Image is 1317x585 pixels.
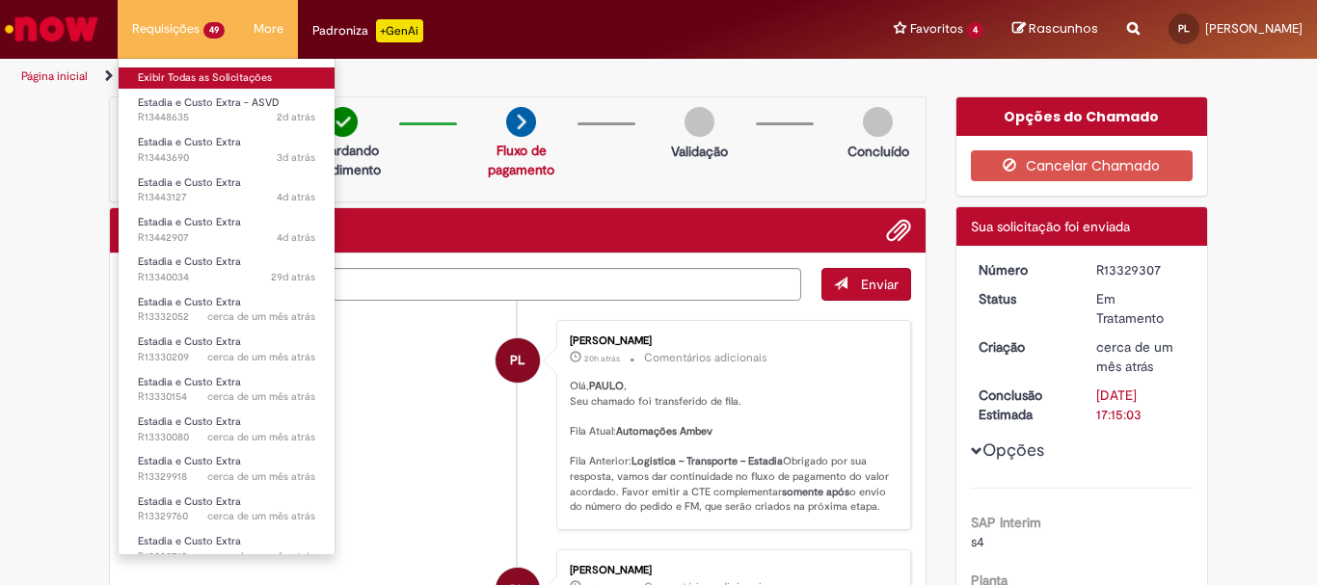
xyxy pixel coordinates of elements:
div: Opções do Chamado [956,97,1208,136]
time: 25/08/2025 09:46:21 [277,190,315,204]
span: Estadia e Custo Extra [138,494,241,509]
div: 28/07/2025 14:14:59 [1096,337,1186,376]
span: 4 [967,22,983,39]
p: Concluído [847,142,909,161]
span: Sua solicitação foi enviada [971,218,1130,235]
span: s4 [971,533,984,550]
b: Logistica – Transporte – Estadia [632,454,783,468]
a: Aberto R13332052 : Estadia e Custo Extra [119,292,335,328]
span: More [254,19,283,39]
span: R13330209 [138,350,315,365]
p: Aguardando atendimento [296,141,390,179]
span: R13330080 [138,430,315,445]
span: R13448635 [138,110,315,125]
span: 2d atrás [277,110,315,124]
span: 49 [203,22,225,39]
span: Estadia e Custo Extra [138,334,241,349]
time: 28/07/2025 14:14:59 [1096,338,1173,375]
time: 25/08/2025 09:05:33 [277,230,315,245]
span: 4d atrás [277,190,315,204]
span: R13330154 [138,389,315,405]
span: 29d atrás [271,270,315,284]
img: arrow-next.png [506,107,536,137]
time: 29/07/2025 09:38:32 [207,309,315,324]
button: Cancelar Chamado [971,150,1194,181]
span: Requisições [132,19,200,39]
a: Aberto R13443690 : Estadia e Custo Extra [119,132,335,168]
div: Em Tratamento [1096,289,1186,328]
a: Fluxo de pagamento [488,142,554,178]
time: 25/08/2025 11:17:26 [277,150,315,165]
img: check-circle-green.png [328,107,358,137]
span: Estadia e Custo Extra [138,175,241,190]
time: 28/07/2025 15:16:52 [207,509,315,523]
a: Rascunhos [1012,20,1098,39]
div: PAULO LUBIATO [496,338,540,383]
time: 31/07/2025 09:07:04 [271,270,315,284]
span: Rascunhos [1029,19,1098,38]
time: 28/07/2025 16:01:00 [207,430,315,444]
span: cerca de um mês atrás [207,509,315,523]
span: Enviar [861,276,899,293]
span: R13340034 [138,270,315,285]
dt: Conclusão Estimada [964,386,1083,424]
b: SAP Interim [971,514,1041,531]
span: Estadia e Custo Extra - ASVD [138,95,280,110]
a: Aberto R13330209 : Estadia e Custo Extra [119,332,335,367]
span: R13443690 [138,150,315,166]
a: Aberto R13329918 : Estadia e Custo Extra [119,451,335,487]
a: Aberto R13442907 : Estadia e Custo Extra [119,212,335,248]
a: Aberto R13443127 : Estadia e Custo Extra [119,173,335,208]
b: PAULO [589,379,624,393]
span: Estadia e Custo Extra [138,414,241,429]
time: 28/07/2025 16:10:51 [207,389,315,404]
span: R13443127 [138,190,315,205]
span: cerca de um mês atrás [207,549,315,564]
p: +GenAi [376,19,423,42]
a: Página inicial [21,68,88,84]
time: 26/08/2025 14:26:37 [277,110,315,124]
span: cerca de um mês atrás [207,430,315,444]
span: Estadia e Custo Extra [138,454,241,468]
span: PL [1178,22,1190,35]
span: 3d atrás [277,150,315,165]
p: Validação [671,142,728,161]
span: cerca de um mês atrás [1096,338,1173,375]
span: Estadia e Custo Extra [138,534,241,548]
a: Aberto R13329760 : Estadia e Custo Extra [119,492,335,527]
span: 20h atrás [584,353,620,364]
ul: Trilhas de página [14,59,864,94]
span: cerca de um mês atrás [207,350,315,364]
dt: Número [964,260,1083,279]
span: 4d atrás [277,230,315,245]
p: Olá, , Seu chamado foi transferido de fila. Fila Atual: Fila Anterior: Obrigado por sua resposta,... [570,379,891,515]
div: [PERSON_NAME] [570,335,891,347]
a: Aberto R13448635 : Estadia e Custo Extra - ASVD [119,93,335,128]
b: Automações Ambev [616,424,712,439]
span: PL [510,337,524,384]
span: Estadia e Custo Extra [138,215,241,229]
img: img-circle-grey.png [863,107,893,137]
div: [PERSON_NAME] [570,565,891,576]
small: Comentários adicionais [644,350,767,366]
span: [PERSON_NAME] [1205,20,1303,37]
img: ServiceNow [2,10,101,48]
time: 28/07/2025 16:17:35 [207,350,315,364]
span: R13442907 [138,230,315,246]
textarea: Digite sua mensagem aqui... [124,268,801,301]
span: Estadia e Custo Extra [138,295,241,309]
dt: Status [964,289,1083,308]
span: R13332052 [138,309,315,325]
span: cerca de um mês atrás [207,469,315,484]
dt: Criação [964,337,1083,357]
div: Padroniza [312,19,423,42]
time: 28/07/2025 15:38:23 [207,469,315,484]
button: Adicionar anexos [886,218,911,243]
a: Aberto R13330154 : Estadia e Custo Extra [119,372,335,408]
button: Enviar [821,268,911,301]
span: Estadia e Custo Extra [138,135,241,149]
span: cerca de um mês atrás [207,389,315,404]
time: 28/07/2025 15:09:40 [207,549,315,564]
time: 27/08/2025 15:06:53 [584,353,620,364]
b: somente após [782,485,849,499]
